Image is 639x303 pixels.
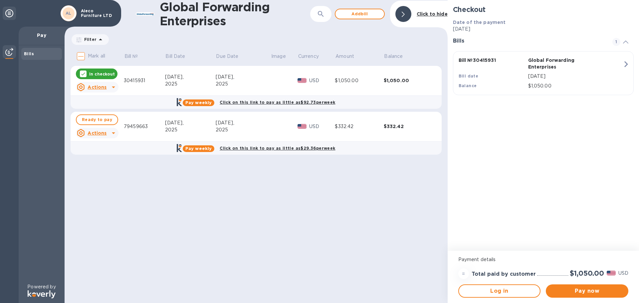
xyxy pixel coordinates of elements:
b: Bills [24,51,34,56]
p: Filter [82,37,97,42]
b: Click on this link to pay as little as $92.73 per week [220,100,335,105]
p: Pay [24,32,59,39]
p: [DATE] [528,73,623,80]
p: Powered by [27,283,56,290]
span: Ready to pay [82,116,112,124]
h2: $1,050.00 [570,269,604,277]
div: 79459663 [124,123,165,130]
p: Payment details [458,256,628,263]
span: Log in [464,287,535,295]
b: Pay weekly [185,100,212,105]
div: $1,050.00 [384,77,432,84]
button: Ready to pay [76,114,118,125]
div: [DATE], [165,74,216,80]
img: USD [298,78,307,83]
button: Bill №30415931Global Forwarding EnterprisesBill date[DATE]Balance$1,050.00 [453,51,634,95]
p: In checkout [89,71,115,77]
p: Image [271,53,286,60]
div: $332.42 [384,123,432,130]
p: Amount [335,53,354,60]
p: Aleco Furniture LTD [81,9,114,18]
b: Click on this link to pay as little as $29.36 per week [220,146,335,151]
div: [DATE], [216,119,271,126]
div: 2025 [216,126,271,133]
u: Actions [88,84,106,90]
button: Addbill [335,9,385,19]
div: 2025 [165,80,216,87]
b: Pay weekly [185,146,212,151]
img: USD [298,124,307,129]
div: [DATE], [165,119,216,126]
span: Add bill [341,10,379,18]
p: Bill № [124,53,138,60]
span: Due Date [216,53,247,60]
b: Click to hide [417,11,448,17]
p: Currency [298,53,319,60]
p: USD [618,270,628,277]
button: Log in [458,284,541,298]
span: Bill № [124,53,147,60]
p: Due Date [216,53,238,60]
h2: Checkout [453,5,634,14]
p: Bill № 30415931 [459,57,526,64]
p: Mark all [88,53,105,60]
div: [DATE], [216,74,271,80]
div: $332.42 [335,123,383,130]
div: = [458,268,469,279]
div: 2025 [216,80,271,87]
p: Global Forwarding Enterprises [528,57,595,70]
button: Pay now [546,284,628,298]
div: $1,050.00 [335,77,383,84]
img: USD [607,271,616,275]
u: Actions [88,130,106,136]
p: Bill Date [165,53,185,60]
span: 1 [612,38,620,46]
p: Balance [384,53,403,60]
p: $1,050.00 [528,82,623,89]
div: 2025 [165,126,216,133]
div: 30415931 [124,77,165,84]
img: Logo [28,290,56,298]
b: Bill date [459,74,479,78]
p: USD [309,77,335,84]
h3: Total paid by customer [472,271,536,277]
p: [DATE] [453,26,634,33]
span: Bill Date [165,53,194,60]
h3: Bills [453,38,604,44]
span: Amount [335,53,363,60]
b: AL [66,11,72,16]
b: Date of the payment [453,20,506,25]
b: Balance [459,83,477,88]
span: Pay now [551,287,623,295]
span: Balance [384,53,411,60]
p: USD [309,123,335,130]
